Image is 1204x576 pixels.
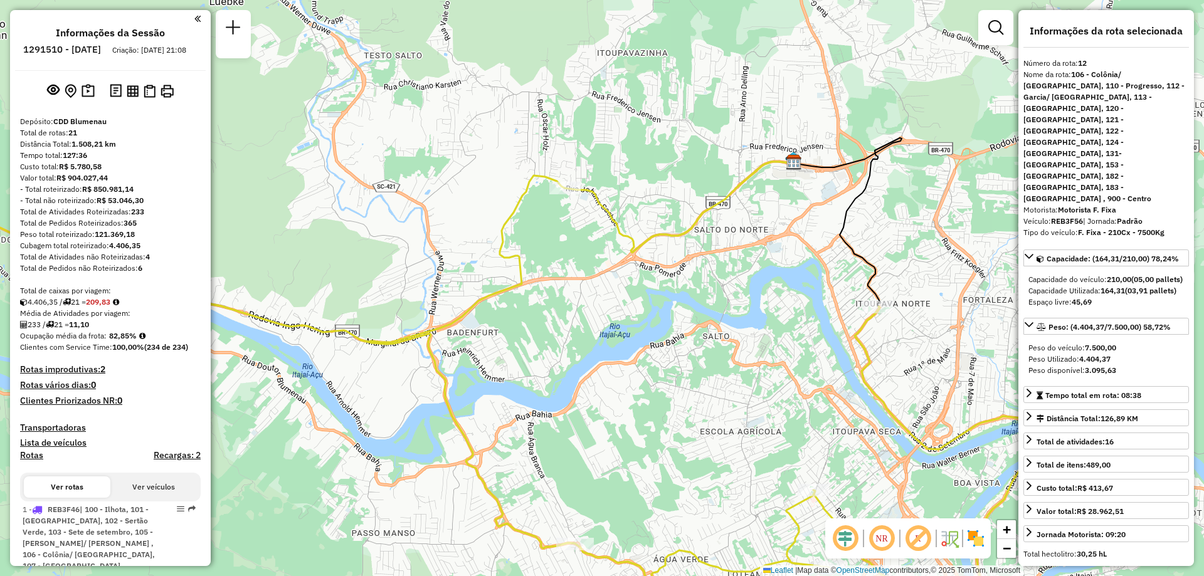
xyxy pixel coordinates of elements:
[20,217,201,229] div: Total de Pedidos Roteirizados:
[966,528,986,548] img: Exibir/Ocultar setores
[23,505,155,570] span: | 100 - Ilhota, 101 - [GEOGRAPHIC_DATA], 102 - Sertão Verde, 103 - Sete de setembro, 105 - [PERSO...
[1023,386,1189,403] a: Tempo total em rota: 08:38
[20,184,201,195] div: - Total roteirizado:
[71,139,116,149] strong: 1.508,21 km
[1023,456,1189,473] a: Total de itens:489,00
[124,218,137,228] strong: 365
[20,395,201,406] h4: Clientes Priorizados NR:
[20,331,107,340] span: Ocupação média da frota:
[1101,286,1125,295] strong: 164,31
[1048,322,1171,332] span: Peso: (4.404,37/7.500,00) 58,72%
[1003,540,1011,556] span: −
[20,285,201,296] div: Total de caixas por viagem:
[997,520,1016,539] a: Zoom in
[112,342,144,352] strong: 100,00%
[1028,343,1116,352] span: Peso do veículo:
[20,206,201,217] div: Total de Atividades Roteirizadas:
[1107,275,1131,284] strong: 210,00
[763,566,793,575] a: Leaflet
[46,321,54,328] i: Total de rotas
[45,81,62,101] button: Exibir sessão original
[20,150,201,161] div: Tempo total:
[939,528,959,548] img: Fluxo de ruas
[154,450,201,461] h4: Recargas: 2
[194,11,201,26] a: Clique aqui para minimizar o painel
[1105,437,1114,446] strong: 16
[1028,274,1184,285] div: Capacidade do veículo:
[68,128,77,137] strong: 21
[20,263,201,274] div: Total de Pedidos não Roteirizados:
[1028,296,1184,308] div: Espaço livre:
[82,184,134,194] strong: R$ 850.981,14
[97,196,144,205] strong: R$ 53.046,30
[1023,479,1189,496] a: Custo total:R$ 413,67
[144,342,188,352] strong: (234 de 234)
[56,27,165,39] h4: Informações da Sessão
[1023,318,1189,335] a: Peso: (4.404,37/7.500,00) 58,72%
[20,161,201,172] div: Custo total:
[86,297,110,306] strong: 209,83
[56,173,108,182] strong: R$ 904.027,44
[20,296,201,308] div: 4.406,35 / 21 =
[837,566,890,575] a: OpenStreetMap
[1023,69,1189,204] div: Nome da rota:
[20,251,201,263] div: Total de Atividades não Roteirizadas:
[1051,216,1083,226] strong: REB3F56
[113,298,119,306] i: Meta Caixas/viagem: 216,22 Diferença: -6,39
[785,151,801,167] img: FAD Blumenau
[1077,483,1113,493] strong: R$ 413,67
[1077,549,1107,558] strong: 30,25 hL
[221,15,246,43] a: Nova sessão e pesquisa
[1077,506,1124,516] strong: R$ 28.962,51
[63,150,87,160] strong: 127:36
[1037,483,1113,494] div: Custo total:
[20,116,201,127] div: Depósito:
[109,241,140,250] strong: 4.406,35
[53,117,107,126] strong: CDD Blumenau
[1023,548,1189,560] div: Total hectolitro:
[1078,228,1164,237] strong: F. Fixa - 210Cx - 7500Kg
[23,44,101,55] h6: 1291510 - [DATE]
[20,195,201,206] div: - Total não roteirizado:
[139,332,145,340] em: Média calculada utilizando a maior ocupação (%Peso ou %Cubagem) de cada rota da sessão. Rotas cro...
[786,154,802,170] img: CDD Blumenau
[1028,353,1184,365] div: Peso Utilizado:
[1023,409,1189,426] a: Distância Total:126,89 KM
[867,523,897,553] span: Ocultar NR
[95,229,135,239] strong: 121.369,18
[79,81,97,101] button: Painel de Sugestão
[1117,216,1143,226] strong: Padrão
[830,523,860,553] span: Ocultar deslocamento
[1023,25,1189,37] h4: Informações da rota selecionada
[145,252,150,261] strong: 4
[107,81,124,101] button: Logs desbloquear sessão
[1023,432,1189,449] a: Total de atividades:16
[110,476,197,498] button: Ver veículos
[48,505,80,514] span: REB3F46
[1125,286,1176,295] strong: (03,91 pallets)
[1023,249,1189,266] a: Capacidade: (164,31/210,00) 78,24%
[91,379,96,390] strong: 0
[109,331,137,340] strong: 82,85%
[20,450,43,461] h4: Rotas
[795,566,797,575] span: |
[1037,459,1111,471] div: Total de itens:
[1079,354,1111,364] strong: 4.404,37
[20,172,201,184] div: Valor total:
[20,229,201,240] div: Peso total roteirizado:
[20,139,201,150] div: Distância Total:
[1023,525,1189,542] a: Jornada Motorista: 09:20
[1037,437,1114,446] span: Total de atividades:
[1037,506,1124,517] div: Valor total:
[1072,297,1092,306] strong: 45,69
[107,45,191,56] div: Criação: [DATE] 21:08
[59,162,102,171] strong: R$ 5.780,58
[24,476,110,498] button: Ver rotas
[760,565,1023,576] div: Map data © contributors,© 2025 TomTom, Microsoft
[903,523,933,553] span: Exibir rótulo
[20,308,201,319] div: Média de Atividades por viagem:
[1023,204,1189,216] div: Motorista:
[20,319,201,330] div: 233 / 21 =
[117,395,122,406] strong: 0
[1078,58,1087,68] strong: 12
